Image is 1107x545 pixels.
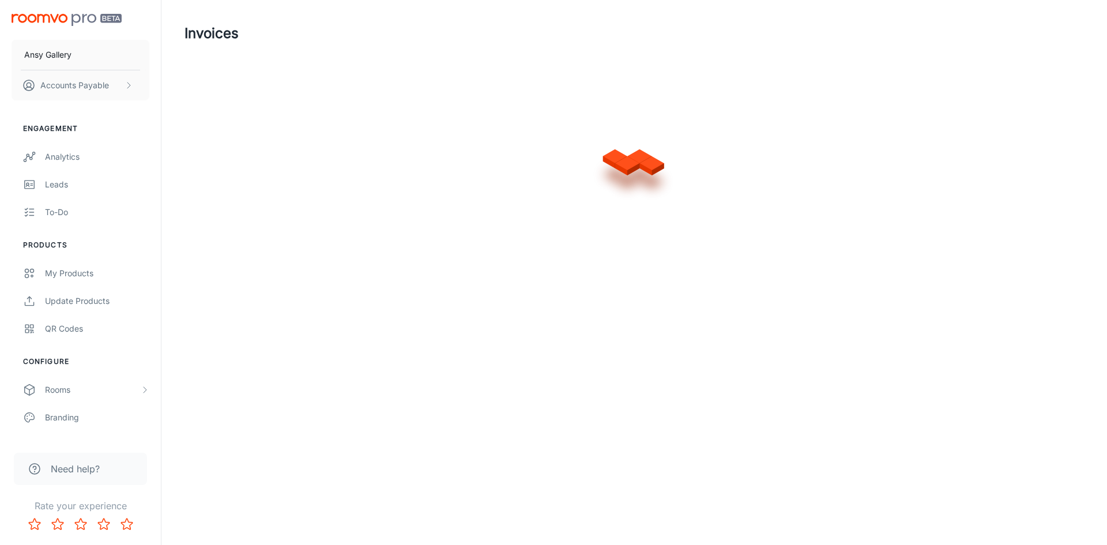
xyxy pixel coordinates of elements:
[184,23,239,44] h1: Invoices
[45,295,149,307] div: Update Products
[45,151,149,163] div: Analytics
[45,178,149,191] div: Leads
[12,70,149,100] button: Accounts Payable
[40,79,109,92] p: Accounts Payable
[12,40,149,70] button: Ansy Gallery
[45,267,149,280] div: My Products
[24,48,71,61] p: Ansy Gallery
[12,14,122,26] img: Roomvo PRO Beta
[45,206,149,219] div: To-do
